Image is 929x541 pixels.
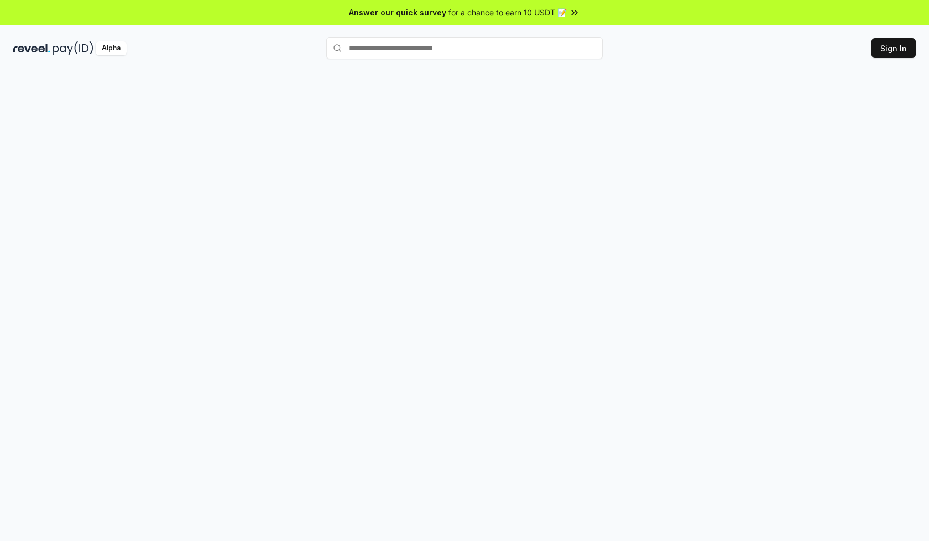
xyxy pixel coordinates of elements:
[96,41,127,55] div: Alpha
[871,38,916,58] button: Sign In
[448,7,567,18] span: for a chance to earn 10 USDT 📝
[53,41,93,55] img: pay_id
[349,7,446,18] span: Answer our quick survey
[13,41,50,55] img: reveel_dark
